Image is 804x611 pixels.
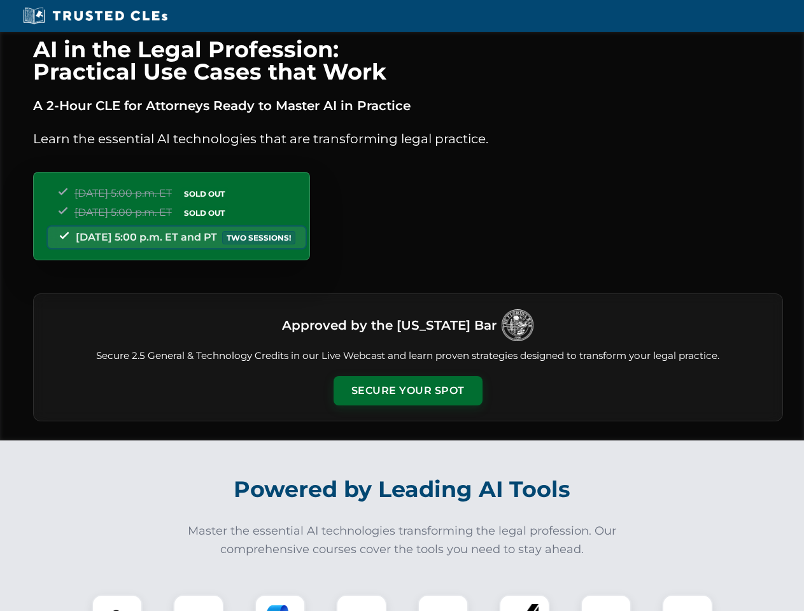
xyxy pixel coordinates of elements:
img: Logo [502,309,533,341]
h1: AI in the Legal Profession: Practical Use Cases that Work [33,38,783,83]
p: Learn the essential AI technologies that are transforming legal practice. [33,129,783,149]
span: [DATE] 5:00 p.m. ET [74,187,172,199]
h2: Powered by Leading AI Tools [50,467,755,512]
img: Trusted CLEs [19,6,171,25]
span: SOLD OUT [180,206,229,220]
p: A 2-Hour CLE for Attorneys Ready to Master AI in Practice [33,95,783,116]
button: Secure Your Spot [334,376,483,405]
h3: Approved by the [US_STATE] Bar [282,314,497,337]
span: SOLD OUT [180,187,229,200]
p: Secure 2.5 General & Technology Credits in our Live Webcast and learn proven strategies designed ... [49,349,767,363]
span: [DATE] 5:00 p.m. ET [74,206,172,218]
p: Master the essential AI technologies transforming the legal profession. Our comprehensive courses... [180,522,625,559]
